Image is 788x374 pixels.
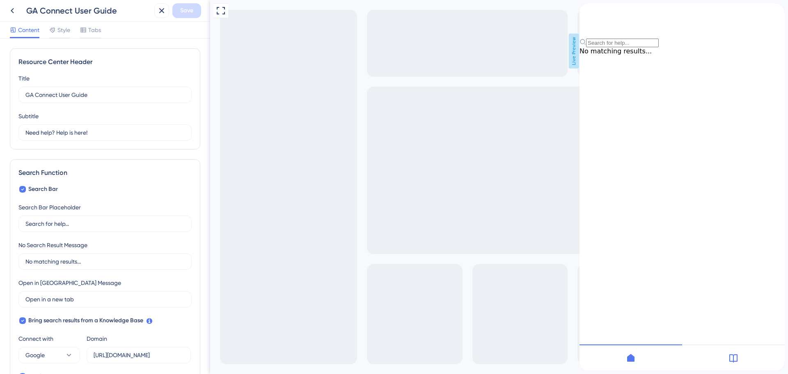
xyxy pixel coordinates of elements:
[18,111,39,121] div: Subtitle
[28,316,143,326] span: Bring search results from a Knowledge Base
[18,347,80,363] button: Google
[28,184,58,194] span: Search Bar
[18,334,80,344] div: Connect with
[359,34,369,69] span: Live Preview
[87,334,107,344] div: Domain
[18,240,87,250] div: No Search Result Message
[18,168,192,178] div: Search Function
[26,5,151,16] div: GA Connect User Guide
[7,35,79,44] input: Search for help...
[25,128,185,137] input: Description
[94,351,184,360] input: help.userguiding.com
[88,25,101,35] span: Tabs
[18,25,39,35] span: Content
[25,219,185,228] input: Search for help...
[25,90,185,99] input: Title
[25,350,45,360] span: Google
[18,57,192,67] div: Resource Center Header
[5,2,39,12] span: User Guide
[44,4,47,11] div: 3
[18,202,81,212] div: Search Bar Placeholder
[180,6,193,16] span: Save
[25,295,185,304] input: Open in a new tab
[18,73,30,83] div: Title
[18,278,121,288] div: Open in [GEOGRAPHIC_DATA] Message
[57,25,70,35] span: Style
[25,257,185,266] input: No matching results...
[172,3,201,18] button: Save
